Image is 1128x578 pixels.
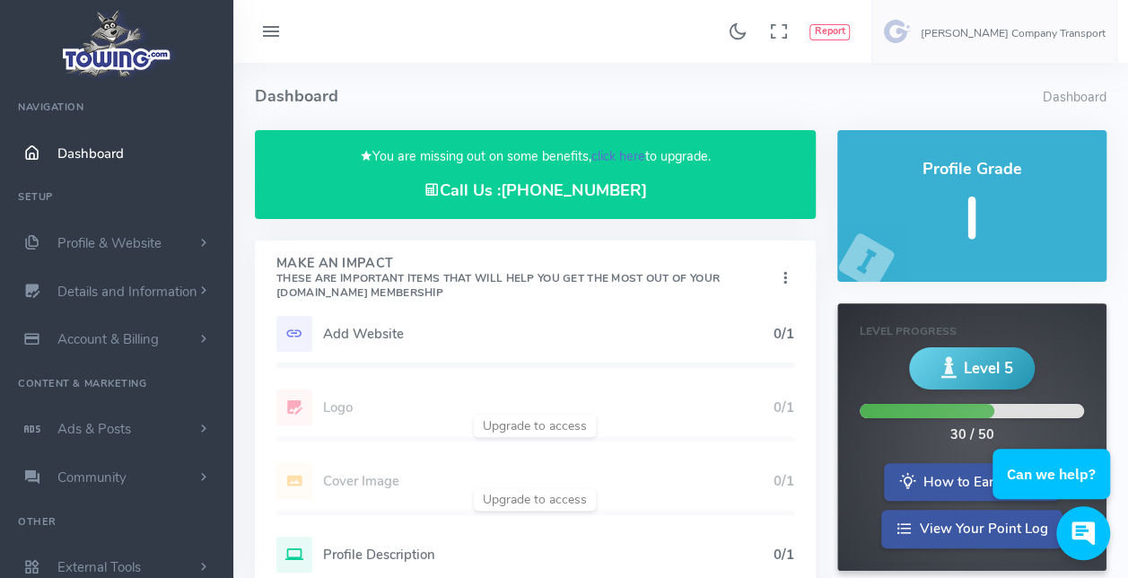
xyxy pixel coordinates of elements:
p: You are missing out on some benefits, to upgrade. [276,146,794,167]
span: Dashboard [57,144,124,162]
h6: [PERSON_NAME] Company Transport [921,28,1106,39]
h4: Profile Grade [859,161,1085,179]
a: How to Earn Points [884,463,1059,502]
h5: 0/1 [774,547,794,562]
a: [PHONE_NUMBER] [501,180,646,201]
a: click here [591,147,645,165]
h5: Add Website [323,327,774,341]
span: Details and Information [57,283,197,301]
h5: Profile Description [323,547,774,562]
div: 30 / 50 [949,425,993,445]
span: Ads & Posts [57,420,131,438]
h5: I [859,188,1085,251]
h5: 0/1 [774,327,794,341]
span: Community [57,469,127,486]
img: user-image [883,17,912,46]
small: These are important items that will help you get the most out of your [DOMAIN_NAME] Membership [276,271,720,300]
h4: Call Us : [276,181,794,200]
span: Level 5 [964,357,1013,380]
iframe: Conversations [979,399,1128,578]
span: External Tools [57,558,141,576]
span: Profile & Website [57,234,162,252]
a: View Your Point Log [881,510,1062,548]
h4: Dashboard [255,63,1043,130]
span: Account & Billing [57,330,159,348]
img: logo [57,5,178,82]
h4: Make An Impact [276,257,776,300]
button: Report [809,24,850,40]
h6: Level Progress [860,326,1084,337]
li: Dashboard [1043,88,1106,108]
